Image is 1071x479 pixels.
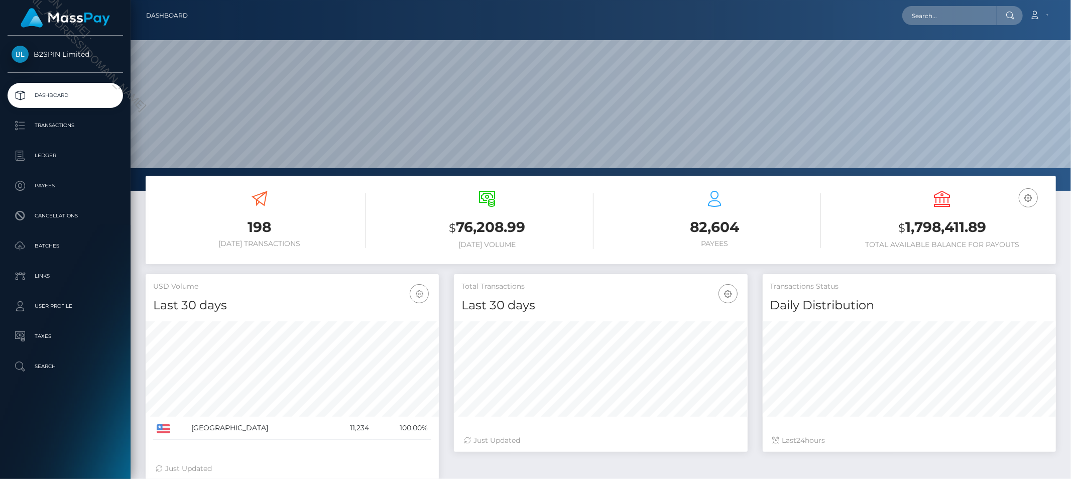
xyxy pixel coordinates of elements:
[8,264,123,289] a: Links
[8,233,123,259] a: Batches
[8,50,123,59] span: B2SPIN Limited
[153,240,366,248] h6: [DATE] Transactions
[8,113,123,138] a: Transactions
[12,359,119,374] p: Search
[464,435,737,446] div: Just Updated
[8,324,123,349] a: Taxes
[836,217,1048,238] h3: 1,798,411.89
[609,240,821,248] h6: Payees
[146,5,188,26] a: Dashboard
[898,221,905,235] small: $
[461,282,740,292] h5: Total Transactions
[12,208,119,223] p: Cancellations
[12,118,119,133] p: Transactions
[153,282,431,292] h5: USD Volume
[8,354,123,379] a: Search
[328,417,372,440] td: 11,234
[449,221,456,235] small: $
[381,241,593,249] h6: [DATE] Volume
[153,217,366,237] h3: 198
[8,203,123,228] a: Cancellations
[12,269,119,284] p: Links
[8,294,123,319] a: User Profile
[770,297,1048,314] h4: Daily Distribution
[12,238,119,254] p: Batches
[12,88,119,103] p: Dashboard
[157,424,170,433] img: US.png
[21,8,110,28] img: MassPay Logo
[381,217,593,238] h3: 76,208.99
[188,417,329,440] td: [GEOGRAPHIC_DATA]
[902,6,997,25] input: Search...
[12,46,29,63] img: B2SPIN Limited
[8,143,123,168] a: Ledger
[8,173,123,198] a: Payees
[12,148,119,163] p: Ledger
[773,435,1046,446] div: Last hours
[770,282,1048,292] h5: Transactions Status
[8,83,123,108] a: Dashboard
[153,297,431,314] h4: Last 30 days
[373,417,432,440] td: 100.00%
[461,297,740,314] h4: Last 30 days
[156,463,429,474] div: Just Updated
[836,241,1048,249] h6: Total Available Balance for Payouts
[12,299,119,314] p: User Profile
[12,329,119,344] p: Taxes
[797,436,805,445] span: 24
[609,217,821,237] h3: 82,604
[12,178,119,193] p: Payees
